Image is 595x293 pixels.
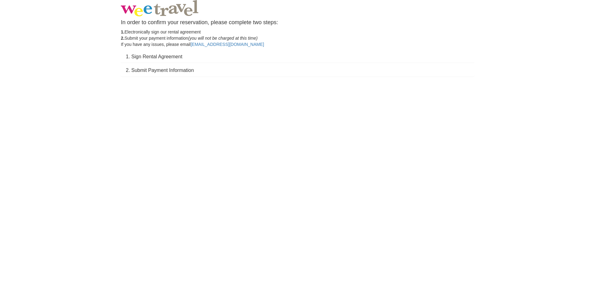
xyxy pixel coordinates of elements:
[121,36,125,41] strong: 2.
[126,68,469,73] h3: 2. Submit Payment Information
[121,29,125,34] strong: 1.
[188,36,258,41] em: (you will not be charged at this time)
[191,42,264,47] a: [EMAIL_ADDRESS][DOMAIN_NAME]
[121,29,474,47] p: Electronically sign our rental agreement Submit your payment information If you have any issues, ...
[126,54,469,60] h3: 1. Sign Rental Agreement
[121,20,474,26] h4: In order to confirm your reservation, please complete two steps:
